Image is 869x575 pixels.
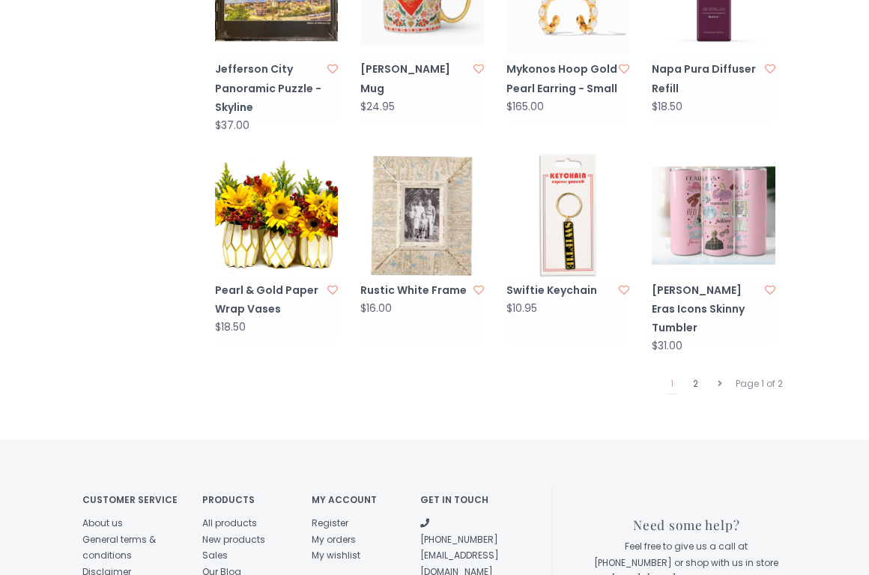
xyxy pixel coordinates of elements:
[652,154,775,277] img: Taylor Swift Eras Icons Skinny Tumbler
[506,303,537,314] div: $10.95
[587,518,787,532] h3: Need some help?
[215,322,246,333] div: $18.50
[765,283,775,298] a: Add to wishlist
[667,374,677,394] a: 1
[652,281,763,338] a: [PERSON_NAME] Eras Icons Skinny Tumbler
[473,283,484,298] a: Add to wishlist
[360,101,395,112] div: $24.95
[312,549,360,562] a: My wishlist
[215,120,249,131] div: $37.00
[312,533,356,546] a: My orders
[327,61,338,76] a: Add to wishlist
[420,517,498,546] a: [PHONE_NUMBER]
[82,533,156,562] a: General terms & conditions
[506,281,617,300] a: Swiftie Keychain
[202,549,228,562] a: Sales
[506,154,630,277] img: Swiftie Keychain
[652,101,682,112] div: $18.50
[714,374,726,394] a: Next page
[327,283,338,298] a: Add to wishlist
[360,60,471,97] a: [PERSON_NAME] Mug
[215,281,326,319] a: Pearl & Gold Paper Wrap Vases
[506,60,617,97] a: Mykonos Hoop Gold Pearl Earring - Small
[215,60,326,117] a: Jefferson City Panoramic Puzzle - Skyline
[473,61,484,76] a: Add to wishlist
[652,60,763,97] a: Napa Pura Diffuser Refill
[360,303,392,314] div: $16.00
[202,533,265,546] a: New products
[506,101,544,112] div: $165.00
[689,374,702,394] a: 2
[82,495,180,505] h4: Customer service
[312,517,348,529] a: Register
[360,154,484,277] img: Southbank's Rustic White Frame
[652,340,682,352] div: $31.00
[202,517,257,529] a: All products
[202,495,288,505] h4: Products
[619,283,629,298] a: Add to wishlist
[312,495,398,505] h4: My account
[420,495,506,505] h4: Get in touch
[82,517,123,529] a: About us
[765,61,775,76] a: Add to wishlist
[360,281,471,300] a: Rustic White Frame
[619,61,629,76] a: Add to wishlist
[215,154,339,277] img: Pearl & Gold Paper Wrap Vases
[732,374,787,394] div: Page 1 of 2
